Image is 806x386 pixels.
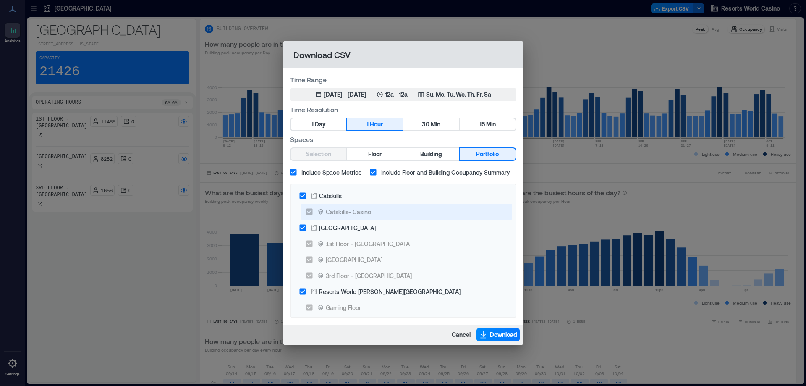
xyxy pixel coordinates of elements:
[460,148,515,160] button: Portfolio
[403,118,459,130] button: 30 Min
[368,149,382,160] span: Floor
[486,119,496,130] span: Min
[290,75,516,84] label: Time Range
[403,148,459,160] button: Building
[301,168,361,177] span: Include Space Metrics
[290,88,516,101] button: [DATE] - [DATE]12a - 12aSu, Mo, Tu, We, Th, Fr, Sa
[449,328,473,341] button: Cancel
[385,90,408,99] p: 12a - 12a
[326,239,411,248] div: 1st Floor - [GEOGRAPHIC_DATA]
[290,134,516,144] label: Spaces
[476,328,520,341] button: Download
[283,41,523,68] h2: Download CSV
[420,149,442,160] span: Building
[422,119,429,130] span: 30
[431,119,440,130] span: Min
[311,119,314,130] span: 1
[319,192,342,200] div: Catskills
[426,90,491,99] p: Su, Mo, Tu, We, Th, Fr, Sa
[370,119,383,130] span: Hour
[291,118,346,130] button: 1 Day
[326,255,382,264] div: [GEOGRAPHIC_DATA]
[319,287,461,296] div: Resorts World [PERSON_NAME][GEOGRAPHIC_DATA]
[490,331,517,339] span: Download
[324,90,366,99] div: [DATE] - [DATE]
[326,271,412,280] div: 3rd Floor - [GEOGRAPHIC_DATA]
[381,168,510,177] span: Include Floor and Building Occupancy Summary
[479,119,485,130] span: 15
[290,105,516,114] label: Time Resolution
[476,149,499,160] span: Portfolio
[347,118,403,130] button: 1 Hour
[326,207,371,216] div: Catskills- Casino
[347,148,403,160] button: Floor
[319,223,376,232] div: [GEOGRAPHIC_DATA]
[452,331,471,339] span: Cancel
[366,119,369,130] span: 1
[460,118,515,130] button: 15 Min
[326,303,361,312] div: Gaming Floor
[315,119,326,130] span: Day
